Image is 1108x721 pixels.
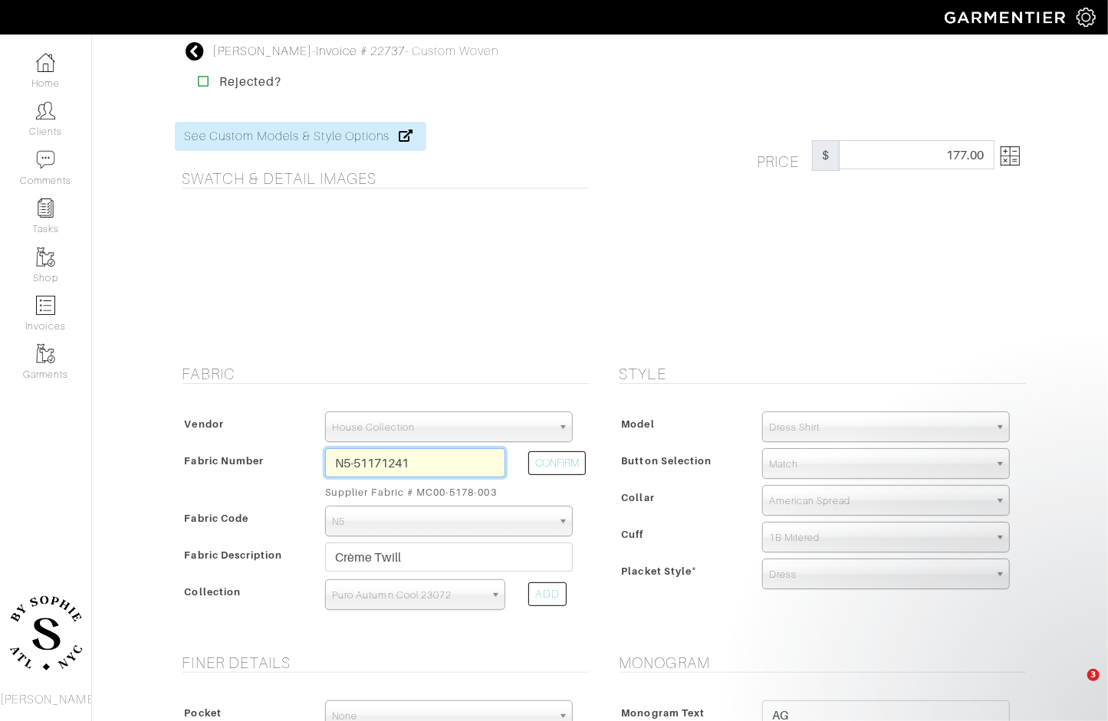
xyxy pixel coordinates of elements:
span: House Collection [332,412,552,443]
span: Vendor [185,413,224,435]
img: orders-icon-0abe47150d42831381b5fb84f609e132dff9fe21cb692f30cb5eec754e2cba89.png [36,296,55,315]
span: Fabric Code [185,507,249,529]
span: Dress [769,559,989,590]
img: reminder-icon-8004d30b9f0a5d33ae49ab947aed9ed385cf756f9e5892f1edd6e32f2345188e.png [36,198,55,218]
span: 1B Mitered [769,523,989,553]
img: clients-icon-6bae9207a08558b7cb47a8932f037763ab4055f8c8b6bfacd5dc20c3e0201464.png [36,101,55,120]
span: Match [769,449,989,480]
iframe: Intercom notifications message [801,572,1108,680]
a: [PERSON_NAME] [213,44,313,58]
small: Supplier Fabric # MC00-5178-003 [325,485,505,500]
span: Model [622,413,655,435]
h5: Finer Details [182,654,589,672]
strong: Rejected? [219,74,281,89]
span: Collar [622,487,655,509]
a: Invoice # 22737 [316,44,405,58]
span: Fabric Number [185,450,265,472]
img: comment-icon-a0a6a9ef722e966f86d9cbdc48e553b5cf19dbc54f86b18d962a5391bc8f6eb6.png [36,150,55,169]
img: dashboard-icon-dbcd8f5a0b271acd01030246c82b418ddd0df26cd7fceb0bd07c9910d44c42f6.png [36,53,55,72]
span: Puro Autumn Cool 23072 [332,580,485,611]
h5: Monogram [620,654,1026,672]
span: American Spread [769,486,989,516]
img: Open Price Breakdown [1001,146,1020,166]
span: Fabric Description [185,544,283,566]
div: - - Custom Woven [213,42,498,61]
iframe: Intercom live chat [1056,669,1093,706]
img: gear-icon-white-bd11855cb880d31180b6d7d6211b90ccbf57a29d726f0c71d8c61bd08dd39cc2.png [1077,8,1096,27]
span: Button Selection [622,450,712,472]
span: $ [812,140,840,171]
a: See Custom Models & Style Options [175,122,427,151]
h5: Style [620,365,1026,383]
span: Placket Style [622,560,698,582]
span: N5 [332,506,552,537]
h5: Price [758,140,812,171]
button: CONFIRM [528,451,586,475]
span: Cuff [622,523,644,546]
div: ADD [528,582,567,606]
span: Dress Shirt [769,412,989,443]
img: garments-icon-b7da505a4dc4fd61783c78ac3ca0ef83fa9d6f193b1c9dc38574b1d14d53ca28.png [36,344,55,363]
img: garments-icon-b7da505a4dc4fd61783c78ac3ca0ef83fa9d6f193b1c9dc38574b1d14d53ca28.png [36,247,55,267]
h5: Fabric [182,365,589,383]
img: garmentier-logo-header-white-b43fb05a5012e4ada735d5af1a66efaba907eab6374d6393d1fbf88cb4ef424d.png [937,4,1077,31]
span: Collection [185,581,242,603]
h5: Swatch & Detail Images [182,169,589,188]
span: 3 [1087,669,1100,681]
